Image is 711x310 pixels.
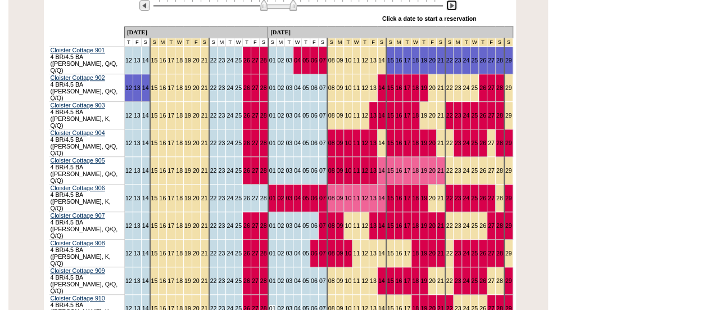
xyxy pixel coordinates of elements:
[420,84,427,91] a: 19
[311,84,318,91] a: 06
[370,112,377,119] a: 13
[184,112,191,119] a: 19
[496,112,503,119] a: 28
[218,112,225,119] a: 23
[167,167,174,174] a: 17
[353,84,360,91] a: 11
[51,157,105,164] a: Cloister Cottage 905
[387,112,394,119] a: 15
[319,112,326,119] a: 07
[463,57,469,64] a: 24
[395,167,402,174] a: 16
[260,195,267,201] a: 28
[151,222,158,229] a: 15
[260,112,267,119] a: 28
[227,222,233,229] a: 24
[51,212,105,219] a: Cloister Cottage 907
[319,167,326,174] a: 07
[125,222,132,229] a: 12
[51,47,105,53] a: Cloister Cottage 901
[446,57,453,64] a: 22
[311,140,318,146] a: 06
[218,57,225,64] a: 23
[184,140,191,146] a: 19
[353,140,360,146] a: 11
[345,195,351,201] a: 10
[294,195,301,201] a: 04
[488,167,495,174] a: 27
[437,84,444,91] a: 21
[378,140,385,146] a: 14
[134,195,141,201] a: 13
[125,84,132,91] a: 12
[454,195,461,201] a: 23
[429,112,436,119] a: 20
[328,84,335,91] a: 08
[505,140,512,146] a: 29
[193,167,200,174] a: 20
[404,167,410,174] a: 17
[336,57,343,64] a: 09
[437,140,444,146] a: 21
[235,195,242,201] a: 25
[243,195,250,201] a: 26
[345,84,351,91] a: 10
[134,222,141,229] a: 13
[345,167,351,174] a: 10
[286,84,292,91] a: 03
[361,167,368,174] a: 12
[420,167,427,174] a: 19
[311,167,318,174] a: 06
[134,57,141,64] a: 13
[319,57,326,64] a: 07
[370,195,377,201] a: 13
[134,84,141,91] a: 13
[328,140,335,146] a: 08
[286,140,292,146] a: 03
[446,167,453,174] a: 22
[184,167,191,174] a: 19
[412,195,419,201] a: 18
[201,195,208,201] a: 21
[387,84,394,91] a: 15
[370,140,377,146] a: 13
[218,222,225,229] a: 23
[404,84,410,91] a: 17
[243,140,250,146] a: 26
[454,84,461,91] a: 23
[218,140,225,146] a: 23
[328,112,335,119] a: 08
[429,167,436,174] a: 20
[328,57,335,64] a: 08
[235,112,242,119] a: 25
[260,57,267,64] a: 28
[277,167,284,174] a: 02
[142,140,149,146] a: 14
[437,167,444,174] a: 21
[159,167,166,174] a: 16
[429,195,436,201] a: 20
[496,195,503,201] a: 28
[167,222,174,229] a: 17
[227,84,233,91] a: 24
[184,222,191,229] a: 19
[159,195,166,201] a: 16
[488,195,495,201] a: 27
[142,112,149,119] a: 14
[243,57,250,64] a: 26
[446,195,453,201] a: 22
[176,167,183,174] a: 18
[277,84,284,91] a: 02
[387,140,394,146] a: 15
[319,140,326,146] a: 07
[387,57,394,64] a: 15
[446,140,453,146] a: 22
[201,84,208,91] a: 21
[218,195,225,201] a: 23
[429,57,436,64] a: 20
[420,140,427,146] a: 19
[260,167,267,174] a: 28
[412,112,419,119] a: 18
[269,167,276,174] a: 01
[243,84,250,91] a: 26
